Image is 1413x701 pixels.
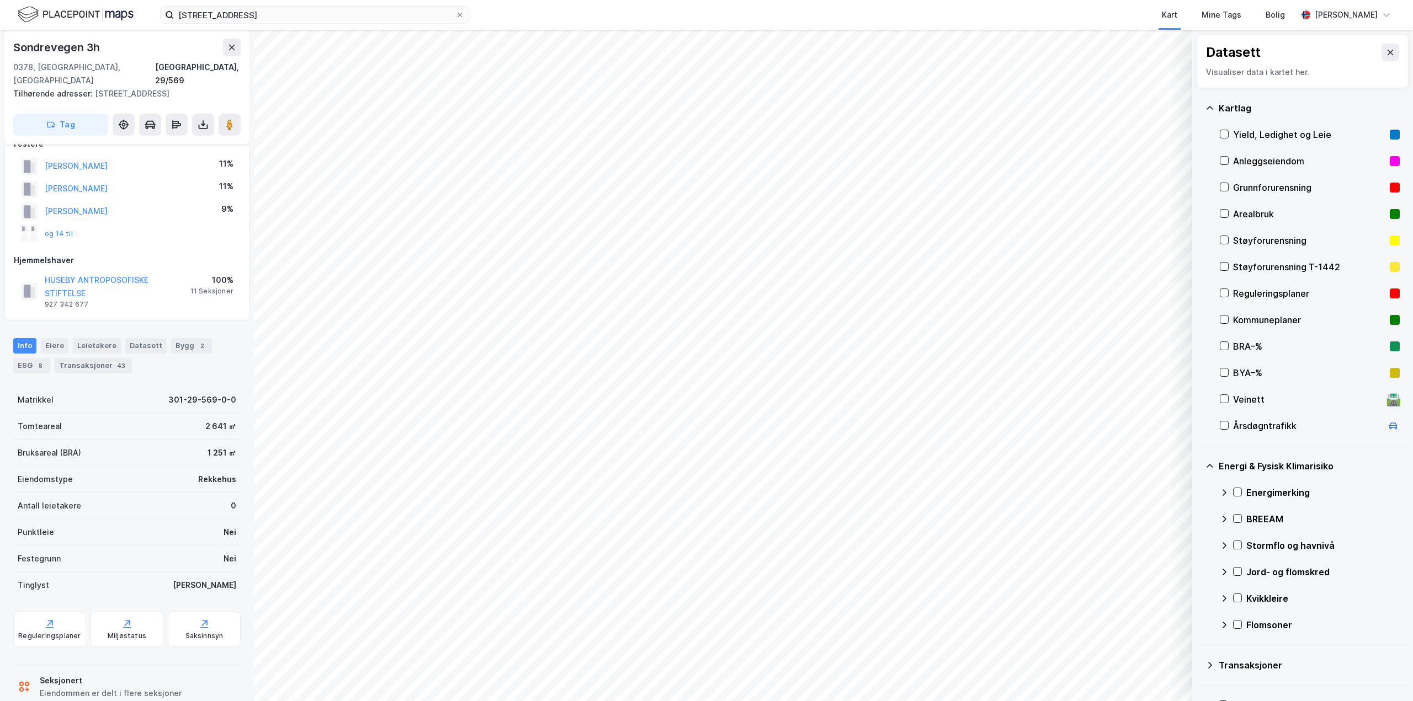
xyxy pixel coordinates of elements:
div: Festegrunn [18,552,61,565]
div: Bygg [171,338,212,354]
div: Hjemmelshaver [14,254,240,267]
div: Antall leietakere [18,499,81,512]
div: 🛣️ [1386,392,1401,406]
div: Kontrollprogram for chat [1358,648,1413,701]
div: [STREET_ADDRESS] [13,87,232,100]
div: Nei [224,526,236,539]
div: 2 [196,340,208,351]
div: Flomsoner [1246,618,1400,632]
div: Sondrevegen 3h [13,39,102,56]
div: Jord- og flomskred [1246,565,1400,579]
div: Rekkehus [198,473,236,486]
div: Reguleringsplaner [18,632,81,640]
input: Søk på adresse, matrikkel, gårdeiere, leietakere eller personer [174,7,455,23]
div: 100% [190,274,233,287]
div: Kartlag [1219,101,1400,115]
div: 2 641 ㎡ [205,420,236,433]
div: [GEOGRAPHIC_DATA], 29/569 [155,61,241,87]
div: Arealbruk [1233,207,1385,221]
div: Leietakere [73,338,121,354]
div: 1 251 ㎡ [208,446,236,459]
span: Tilhørende adresser: [13,89,95,98]
div: Eiere [41,338,68,354]
div: 9% [221,202,233,216]
div: Årsdøgntrafikk [1233,419,1382,432]
div: 927 342 677 [45,300,88,309]
div: 8 [35,360,46,371]
div: Tomteareal [18,420,62,433]
img: logo.f888ab2527a4732fd821a326f86c7f29.svg [18,5,134,24]
div: Transaksjoner [1219,659,1400,672]
div: 0 [231,499,236,512]
div: Matrikkel [18,393,54,406]
div: Veinett [1233,393,1382,406]
div: Kart [1162,8,1177,22]
div: Energi & Fysisk Klimarisiko [1219,459,1400,473]
div: 11 Seksjoner [190,287,233,296]
div: Energimerking [1246,486,1400,499]
div: Grunnforurensning [1233,181,1385,194]
div: Datasett [125,338,167,354]
div: [PERSON_NAME] [1315,8,1378,22]
div: 11% [219,157,233,170]
div: Støyforurensning [1233,234,1385,247]
div: Seksjonert [40,674,182,687]
div: Yield, Ledighet og Leie [1233,128,1385,141]
div: Punktleie [18,526,54,539]
div: Tinglyst [18,579,49,592]
div: BREEAM [1246,512,1400,526]
div: Kvikkleire [1246,592,1400,605]
button: Tag [13,114,108,136]
div: 0378, [GEOGRAPHIC_DATA], [GEOGRAPHIC_DATA] [13,61,155,87]
div: 11% [219,180,233,193]
div: ESG [13,358,50,373]
div: Miljøstatus [108,632,146,640]
div: Mine Tags [1202,8,1241,22]
div: Info [13,338,36,354]
div: Visualiser data i kartet her. [1206,66,1399,79]
div: Reguleringsplaner [1233,287,1385,300]
div: Anleggseiendom [1233,154,1385,168]
div: Støyforurensning T-1442 [1233,260,1385,274]
div: Saksinnsyn [185,632,224,640]
iframe: Chat Widget [1358,648,1413,701]
div: 43 [115,360,128,371]
div: Nei [224,552,236,565]
div: 301-29-569-0-0 [168,393,236,406]
div: Bolig [1266,8,1285,22]
div: [PERSON_NAME] [173,579,236,592]
div: BRA–% [1233,340,1385,353]
div: Eiendomstype [18,473,73,486]
div: BYA–% [1233,366,1385,379]
div: Datasett [1206,44,1261,61]
div: Stormflo og havnivå [1246,539,1400,552]
div: Eiendommen er delt i flere seksjoner [40,687,182,700]
div: Bruksareal (BRA) [18,446,81,459]
div: Kommuneplaner [1233,313,1385,327]
div: Transaksjoner [55,358,132,373]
